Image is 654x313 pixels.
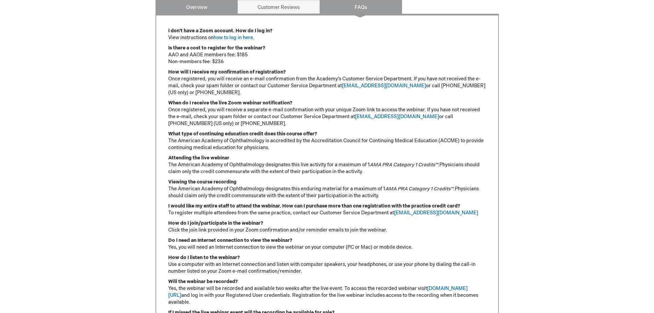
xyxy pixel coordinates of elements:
strong: How do I join/participate in the webinar? [168,220,263,226]
a: [EMAIL_ADDRESS][DOMAIN_NAME] [394,210,478,216]
p: Use a computer with an Internet connection and listen with computer speakers, your headphones, or... [168,254,486,275]
strong: Attending the live webinar [168,155,229,161]
strong: What type of continuing education credit does this course offer? [168,131,317,137]
strong: Viewing the course recording [168,179,237,185]
p: To register multiple attendees from the same practice, contact our Customer Service Department at [168,203,486,216]
a: [EMAIL_ADDRESS][DOMAIN_NAME] [342,83,426,89]
p: Yes, the webinar will be recorded and available two weeks after the live event. To access the rec... [168,278,486,306]
strong: I don't have a Zoom account. How do I log in? [168,28,272,34]
p: AAO and AAOE members fee: $185 Non-members fee: $236 [168,45,486,65]
strong: How do I listen to the webinar? [168,255,240,260]
a: [DOMAIN_NAME][URL] [168,286,468,298]
p: The American Academy of Ophthalmology is accredited by the Accreditation Council for Continuing M... [168,131,486,151]
em: AMA PRA Category 1 Credits™. [385,186,455,192]
p: Click the join link provided in your Zoom confirmation and/or reminder emails to join the webinar. [168,220,486,234]
strong: When do I receive the live Zoom webinar notification? [168,100,292,106]
strong: Is there a cost to register for the webinar? [168,45,265,51]
p: Once registered, you will receive a separate e-mail confirmation with your unique Zoom link to ac... [168,100,486,127]
strong: Do I need an Internet connection to view the webinar? [168,237,292,243]
strong: How will I receive my confirmation of registration? [168,69,286,75]
p: The American Academy of Ophthalmology designates this enduring material for a maximum of 1 Physic... [168,179,486,199]
strong: I would like my entire staff to attend the webinar. How can I purchase more than one registration... [168,203,460,209]
strong: Will the webinar be recorded? [168,279,238,284]
p: The American Academy of Ophthalmology designates this live activity for a maximum of 1 Physicians... [168,155,486,175]
p: Yes, you will need an Internet connection to view the webinar on your computer (PC or Mac) or mob... [168,237,486,251]
em: AMA PRA Category 1 Credits™. [370,162,439,168]
a: [EMAIL_ADDRESS][DOMAIN_NAME] [355,114,439,120]
p: Once registered, you will receive an e-mail confirmation from the Academy’s Customer Service Depa... [168,69,486,96]
p: View instructions on . [168,27,486,41]
a: how to log in here [214,35,253,41]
